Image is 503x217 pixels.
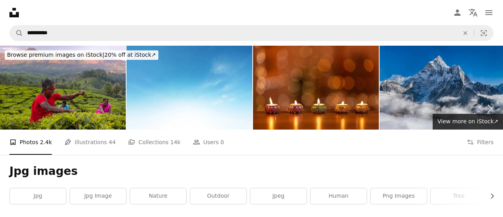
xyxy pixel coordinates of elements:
[467,130,494,155] button: Filters
[70,188,126,204] a: jpg image
[10,26,23,41] button: Search Unsplash
[481,5,497,20] button: Menu
[475,71,503,147] a: Next
[7,52,104,58] span: Browse premium images on iStock |
[193,130,224,155] a: Users 0
[474,26,493,41] button: Visual search
[437,118,498,124] span: View more on iStock ↗
[128,130,180,155] a: Collections 14k
[465,5,481,20] button: Language
[7,52,156,58] span: 20% off at iStock ↗
[450,5,465,20] a: Log in / Sign up
[485,188,494,204] button: scroll list to the right
[371,188,427,204] a: png images
[109,138,116,147] span: 44
[457,26,474,41] button: Clear
[250,188,307,204] a: jpeg
[64,130,116,155] a: Illustrations 44
[190,188,246,204] a: outdoor
[9,25,494,41] form: Find visuals sitewide
[433,114,503,130] a: View more on iStock↗
[9,8,19,17] a: Home — Unsplash
[10,188,66,204] a: jpg
[9,164,494,178] h1: Jpg images
[431,188,487,204] a: tree
[253,46,379,130] img: Diwali Diya Oil Lamp stock photo
[310,188,367,204] a: human
[170,138,180,147] span: 14k
[127,46,252,130] img: Sunshine clouds sky during morning background. Blue,white pastel heaven,soft focus lens flare sun...
[220,138,224,147] span: 0
[130,188,186,204] a: nature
